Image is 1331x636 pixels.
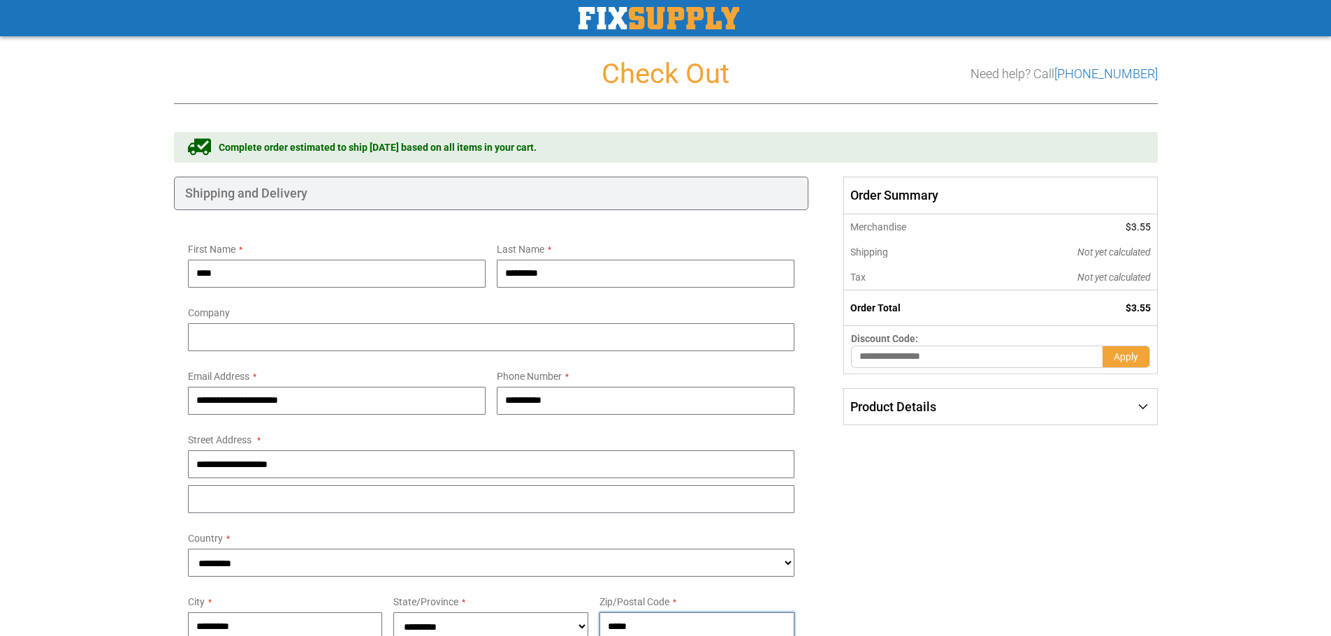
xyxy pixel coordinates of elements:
[1077,246,1151,258] span: Not yet calculated
[188,434,252,445] span: Street Address
[1126,302,1151,313] span: $3.55
[579,7,739,29] a: store logo
[1126,221,1151,232] span: $3.55
[1077,272,1151,283] span: Not yet calculated
[188,371,249,382] span: Email Address
[188,244,235,255] span: First Name
[844,214,983,239] th: Merchandise
[851,333,918,344] span: Discount Code:
[188,307,230,318] span: Company
[850,302,901,313] strong: Order Total
[174,59,1158,89] h1: Check Out
[1103,346,1150,368] button: Apply
[393,596,458,607] span: State/Province
[843,177,1157,214] span: Order Summary
[599,596,669,607] span: Zip/Postal Code
[497,371,562,382] span: Phone Number
[497,244,544,255] span: Last Name
[850,399,936,414] span: Product Details
[188,596,205,607] span: City
[174,177,809,210] div: Shipping and Delivery
[970,67,1158,81] h3: Need help? Call
[844,265,983,290] th: Tax
[219,140,537,154] span: Complete order estimated to ship [DATE] based on all items in your cart.
[188,533,223,544] span: Country
[1114,351,1138,362] span: Apply
[1054,66,1158,81] a: [PHONE_NUMBER]
[579,7,739,29] img: Fix Industrial Supply
[850,246,888,258] span: Shipping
